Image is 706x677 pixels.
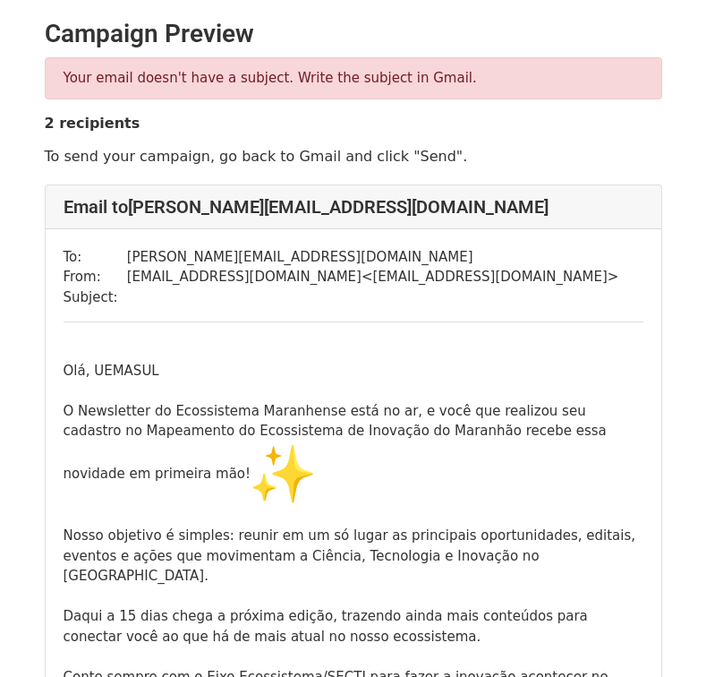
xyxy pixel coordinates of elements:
[45,19,662,49] h2: Campaign Preview
[64,247,127,268] td: To:
[64,69,643,88] p: Your email doesn't have a subject. Write the subject in Gmail.
[64,196,643,218] h4: Email to [PERSON_NAME][EMAIL_ADDRESS][DOMAIN_NAME]
[64,267,127,287] td: From:
[127,247,619,268] td: [PERSON_NAME][EMAIL_ADDRESS][DOMAIN_NAME]
[45,147,662,166] p: To send your campaign, go back to Gmail and click "Send".
[127,267,619,287] td: [EMAIL_ADDRESS][DOMAIN_NAME] < [EMAIL_ADDRESS][DOMAIN_NAME] >
[45,115,140,132] strong: 2 recipients
[251,441,315,506] img: ✨
[64,287,127,308] td: Subject:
